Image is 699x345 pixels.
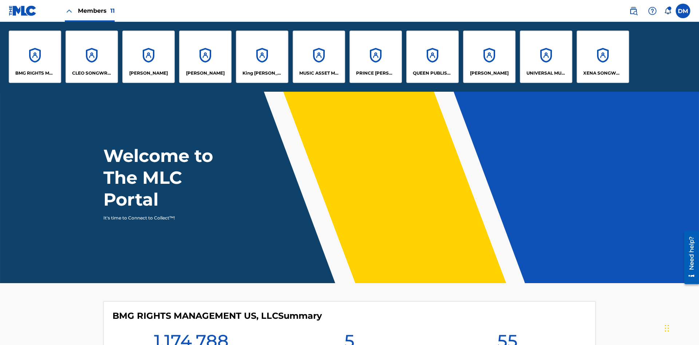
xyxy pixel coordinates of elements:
a: AccountsQUEEN PUBLISHA [406,31,459,83]
p: UNIVERSAL MUSIC PUB GROUP [526,70,566,76]
img: MLC Logo [9,5,37,16]
iframe: Chat Widget [663,310,699,345]
a: AccountsKing [PERSON_NAME] [236,31,288,83]
img: help [648,7,657,15]
p: BMG RIGHTS MANAGEMENT US, LLC [15,70,55,76]
p: King McTesterson [242,70,282,76]
p: It's time to Connect to Collect™! [103,215,230,221]
p: RONALD MCTESTERSON [470,70,509,76]
img: search [629,7,638,15]
p: EYAMA MCSINGER [186,70,225,76]
div: User Menu [676,4,690,18]
p: QUEEN PUBLISHA [413,70,453,76]
a: AccountsUNIVERSAL MUSIC PUB GROUP [520,31,572,83]
p: CLEO SONGWRITER [72,70,112,76]
div: Drag [665,317,669,339]
h1: Welcome to The MLC Portal [103,145,240,210]
a: Accounts[PERSON_NAME] [179,31,232,83]
span: 11 [110,7,115,14]
a: AccountsBMG RIGHTS MANAGEMENT US, LLC [9,31,61,83]
div: Help [645,4,660,18]
p: MUSIC ASSET MANAGEMENT (MAM) [299,70,339,76]
a: AccountsPRINCE [PERSON_NAME] [349,31,402,83]
a: Public Search [626,4,641,18]
a: AccountsCLEO SONGWRITER [66,31,118,83]
a: Accounts[PERSON_NAME] [122,31,175,83]
div: Notifications [664,7,671,15]
img: Close [65,7,74,15]
a: Accounts[PERSON_NAME] [463,31,516,83]
h4: BMG RIGHTS MANAGEMENT US, LLC [112,310,322,321]
a: AccountsMUSIC ASSET MANAGEMENT (MAM) [293,31,345,83]
a: AccountsXENA SONGWRITER [577,31,629,83]
p: PRINCE MCTESTERSON [356,70,396,76]
p: XENA SONGWRITER [583,70,623,76]
span: Members [78,7,115,15]
p: ELVIS COSTELLO [129,70,168,76]
iframe: Resource Center [679,228,699,288]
